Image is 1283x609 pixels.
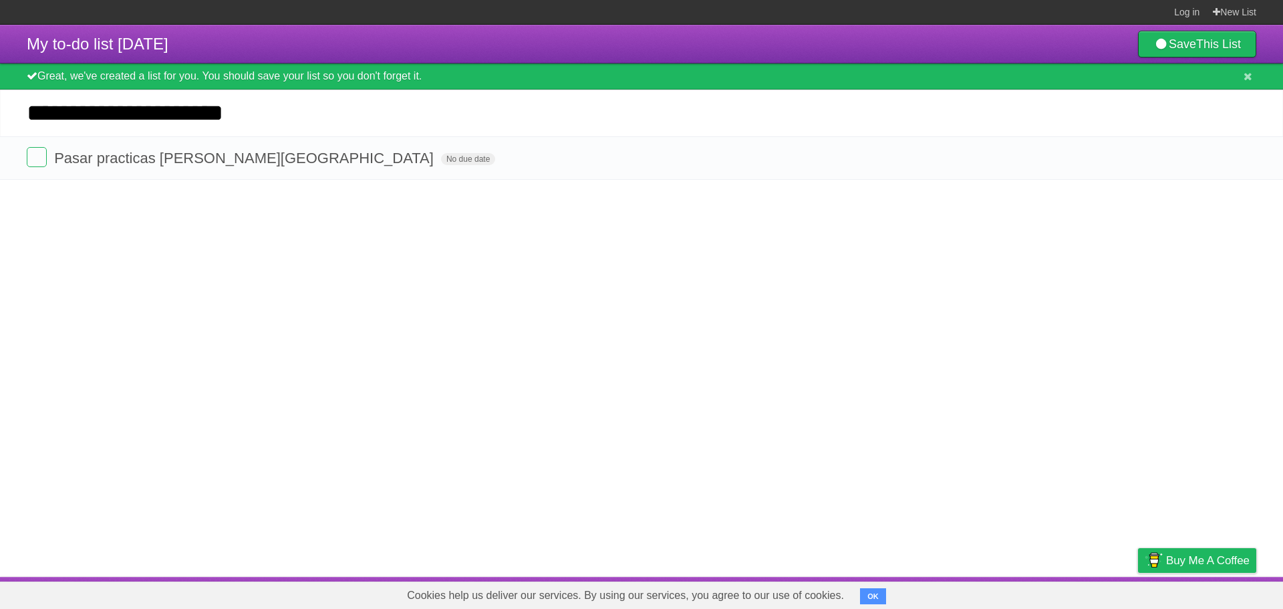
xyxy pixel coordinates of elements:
[1145,549,1163,572] img: Buy me a coffee
[1166,549,1250,572] span: Buy me a coffee
[394,582,857,609] span: Cookies help us deliver our services. By using our services, you agree to our use of cookies.
[1138,548,1256,573] a: Buy me a coffee
[1196,37,1241,51] b: This List
[27,147,47,167] label: Done
[27,35,168,53] span: My to-do list [DATE]
[54,150,437,166] span: Pasar practicas [PERSON_NAME][GEOGRAPHIC_DATA]
[1004,580,1058,606] a: Developers
[1121,580,1155,606] a: Privacy
[1138,31,1256,57] a: SaveThis List
[1075,580,1105,606] a: Terms
[960,580,988,606] a: About
[860,588,886,604] button: OK
[1172,580,1256,606] a: Suggest a feature
[441,153,495,165] span: No due date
